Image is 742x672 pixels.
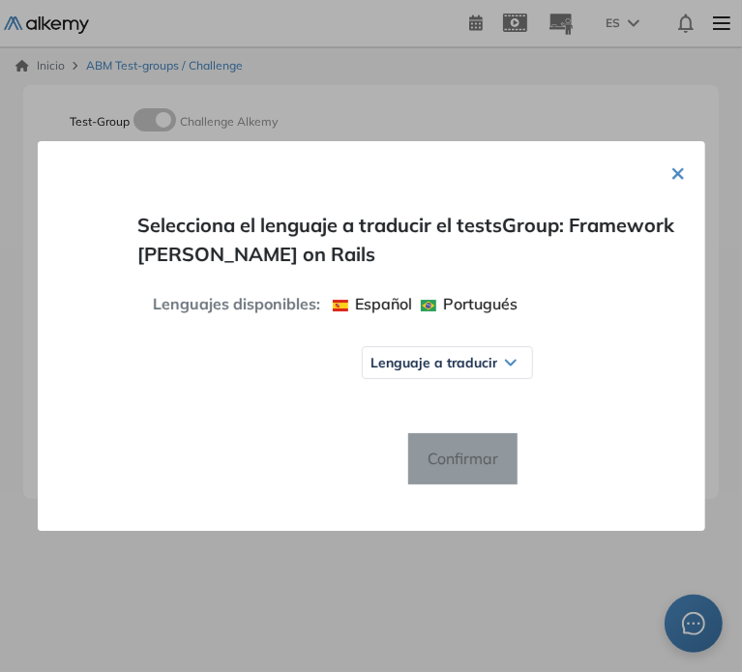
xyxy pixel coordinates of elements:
span: Lenguajes disponibles: [153,294,518,313]
button: Confirmar [408,433,518,485]
span: Español [332,294,412,313]
span: Portugués [420,294,518,313]
img: BRA [420,300,435,311]
span: Confirmar [412,444,514,475]
img: ESP [332,300,347,311]
button: × [670,161,686,184]
span: Lenguaje a traducir [371,355,497,370]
